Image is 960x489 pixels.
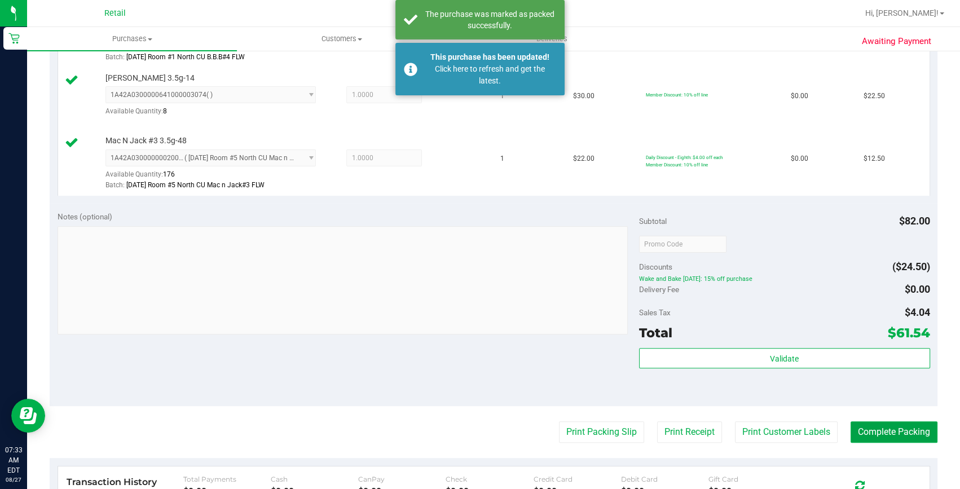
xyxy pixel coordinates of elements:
span: $0.00 [791,153,808,164]
div: Total Payments [183,475,271,483]
span: $22.50 [864,91,885,102]
span: Wake and Bake [DATE]: 15% off purchase [639,275,930,283]
span: $12.50 [864,153,885,164]
div: Cash [271,475,358,483]
span: 8 [163,107,167,115]
span: Mac N Jack #3 3.5g-48 [105,135,187,146]
span: 1 [500,91,504,102]
a: Purchases [27,27,237,51]
span: Delivery Fee [639,285,679,294]
div: Click here to refresh and get the latest. [424,63,556,87]
span: Hi, [PERSON_NAME]! [865,8,939,17]
span: Validate [770,354,799,363]
div: Credit Card [534,475,621,483]
span: Purchases [27,34,237,44]
span: [DATE] Room #5 North CU Mac n Jack#3 FLW [126,181,265,189]
span: Notes (optional) [58,212,112,221]
span: [DATE] Room #1 North CU B.B.B#4 FLW [126,53,245,61]
span: $4.04 [905,306,930,318]
input: Promo Code [639,236,726,253]
iframe: Resource center [11,399,45,433]
div: Debit Card [621,475,708,483]
div: Available Quantity: [105,166,327,188]
span: Member Discount: 10% off line [646,162,708,168]
span: 176 [163,170,175,178]
p: 07:33 AM EDT [5,445,22,475]
div: The purchase was marked as packed successfully. [424,8,556,31]
span: Daily Discount - Eighth: $4.00 off each [646,155,723,160]
span: Retail [104,8,126,18]
span: Batch: [105,53,125,61]
span: $0.00 [791,91,808,102]
button: Print Packing Slip [559,421,644,443]
span: Batch: [105,181,125,189]
span: Total [639,325,672,341]
div: This purchase has been updated! [424,51,556,63]
a: Customers [237,27,447,51]
span: Awaiting Payment [862,35,931,48]
button: Print Customer Labels [735,421,838,443]
span: [PERSON_NAME] 3.5g-14 [105,73,195,83]
span: Member Discount: 10% off line [646,92,708,98]
p: 08/27 [5,475,22,484]
div: Check [446,475,533,483]
inline-svg: Retail [8,33,20,44]
span: Customers [237,34,446,44]
span: $22.00 [573,153,595,164]
span: Sales Tax [639,308,671,317]
div: CanPay [358,475,446,483]
span: Subtotal [639,217,667,226]
button: Complete Packing [851,421,937,443]
span: $30.00 [573,91,595,102]
span: ($24.50) [892,261,930,272]
span: $61.54 [888,325,930,341]
span: $0.00 [905,283,930,295]
div: Gift Card [708,475,796,483]
span: $82.00 [899,215,930,227]
span: Discounts [639,257,672,277]
button: Validate [639,348,930,368]
span: 1 [500,153,504,164]
button: Print Receipt [657,421,722,443]
div: Available Quantity: [105,103,327,125]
